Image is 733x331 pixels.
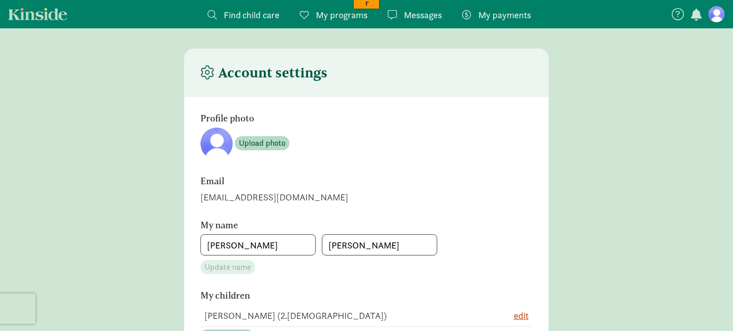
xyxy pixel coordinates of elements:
a: View [156,10,173,18]
h6: Email [200,176,479,186]
span: Upload photo [239,137,286,149]
h6: Profile photo [200,113,479,123]
span: Find child care [224,8,280,22]
h4: Account settings [200,65,328,81]
button: edit [514,309,528,322]
a: Kinside [8,8,67,20]
button: Update name [200,260,255,274]
a: Copy [173,10,189,18]
span: Messages [404,8,442,22]
span: My programs [316,8,368,22]
a: Clear [189,10,206,18]
span: Update name [205,261,251,273]
input: Last name [322,235,437,255]
input: First name [201,235,315,255]
span: My payments [479,8,532,22]
input: ASIN [156,3,204,10]
div: [EMAIL_ADDRESS][DOMAIN_NAME] [200,190,533,204]
img: hcrasmus [25,4,37,16]
input: ASIN, PO, Alias, + more... [54,4,135,17]
button: Upload photo [235,136,290,150]
td: [PERSON_NAME] (2.[DEMOGRAPHIC_DATA]) [200,305,482,327]
h6: My name [200,220,479,230]
h6: My children [200,291,479,301]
